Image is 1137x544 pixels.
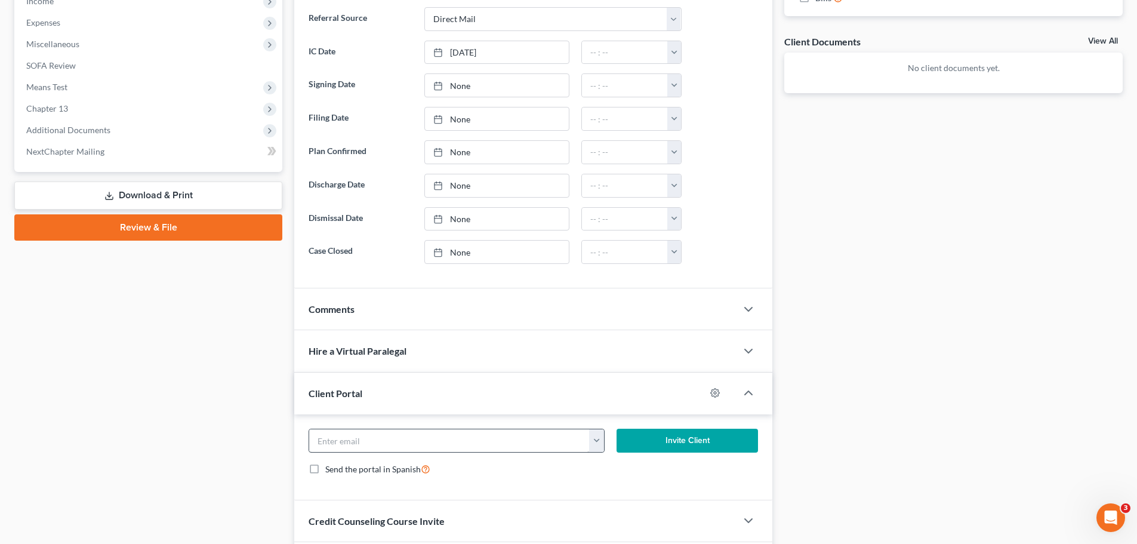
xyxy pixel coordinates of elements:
input: -- : -- [582,241,668,263]
span: Expenses [26,17,60,27]
label: Filing Date [303,107,418,131]
a: None [425,241,569,263]
p: No client documents yet. [794,62,1113,74]
div: Client Documents [784,35,861,48]
input: -- : -- [582,74,668,97]
label: Case Closed [303,240,418,264]
span: Miscellaneous [26,39,79,49]
a: None [425,174,569,197]
a: None [425,107,569,130]
label: IC Date [303,41,418,64]
input: -- : -- [582,208,668,230]
span: NextChapter Mailing [26,146,104,156]
span: 3 [1121,503,1130,513]
label: Plan Confirmed [303,140,418,164]
span: Means Test [26,82,67,92]
span: Hire a Virtual Paralegal [309,345,406,356]
input: -- : -- [582,174,668,197]
span: Chapter 13 [26,103,68,113]
input: Enter email [309,429,590,452]
label: Referral Source [303,7,418,31]
a: None [425,141,569,164]
span: Comments [309,303,355,315]
span: SOFA Review [26,60,76,70]
input: -- : -- [582,141,668,164]
a: [DATE] [425,41,569,64]
span: Client Portal [309,388,362,399]
a: Review & File [14,214,282,241]
button: Invite Client [617,429,759,453]
span: Credit Counseling Course Invite [309,515,445,527]
a: SOFA Review [17,55,282,76]
iframe: Intercom live chat [1096,503,1125,532]
a: NextChapter Mailing [17,141,282,162]
a: None [425,208,569,230]
span: Send the portal in Spanish [325,464,421,474]
input: -- : -- [582,41,668,64]
span: Additional Documents [26,125,110,135]
input: -- : -- [582,107,668,130]
label: Discharge Date [303,174,418,198]
a: Download & Print [14,182,282,210]
a: View All [1088,37,1118,45]
label: Dismissal Date [303,207,418,231]
a: None [425,74,569,97]
label: Signing Date [303,73,418,97]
